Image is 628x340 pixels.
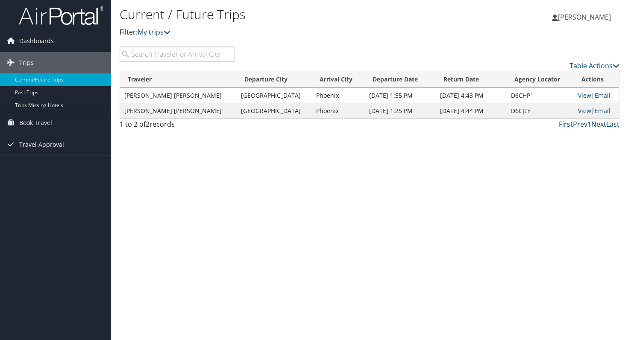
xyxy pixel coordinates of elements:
th: Arrival City: activate to sort column ascending [312,71,365,88]
th: Actions [574,71,619,88]
td: | [574,103,619,119]
td: D6CHP1 [507,88,574,103]
td: Phoenix [312,88,365,103]
span: Travel Approval [19,134,64,155]
a: Prev [573,119,587,129]
td: | [574,88,619,103]
td: [DATE] 1:25 PM [365,103,436,119]
td: [DATE] 1:55 PM [365,88,436,103]
div: 1 to 2 of records [120,119,235,134]
a: Next [591,119,606,129]
td: [PERSON_NAME] [PERSON_NAME] [120,103,237,119]
th: Return Date: activate to sort column ascending [436,71,507,88]
td: [GEOGRAPHIC_DATA] [237,88,312,103]
p: Filter: [120,27,453,38]
a: View [578,107,591,115]
th: Traveler: activate to sort column ascending [120,71,237,88]
a: View [578,91,591,99]
input: Search Traveler or Arrival City [120,46,235,62]
span: Book Travel [19,112,52,134]
td: [DATE] 4:44 PM [436,103,507,119]
a: Table Actions [569,61,619,70]
th: Agency Locator: activate to sort column ascending [507,71,574,88]
span: Trips [19,52,34,73]
img: airportal-logo.png [19,6,104,26]
a: Last [606,119,619,129]
a: Email [595,107,610,115]
a: 1 [587,119,591,129]
td: [DATE] 4:43 PM [436,88,507,103]
span: 2 [146,119,150,129]
span: [PERSON_NAME] [558,12,611,22]
a: Email [595,91,610,99]
span: Dashboards [19,30,54,52]
th: Departure Date: activate to sort column descending [365,71,436,88]
td: D6CJLY [507,103,574,119]
td: [GEOGRAPHIC_DATA] [237,103,312,119]
td: Phoenix [312,103,365,119]
td: [PERSON_NAME] [PERSON_NAME] [120,88,237,103]
h1: Current / Future Trips [120,6,453,23]
a: My trips [138,27,170,37]
a: First [559,119,573,129]
a: [PERSON_NAME] [552,4,619,30]
th: Departure City: activate to sort column ascending [237,71,312,88]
